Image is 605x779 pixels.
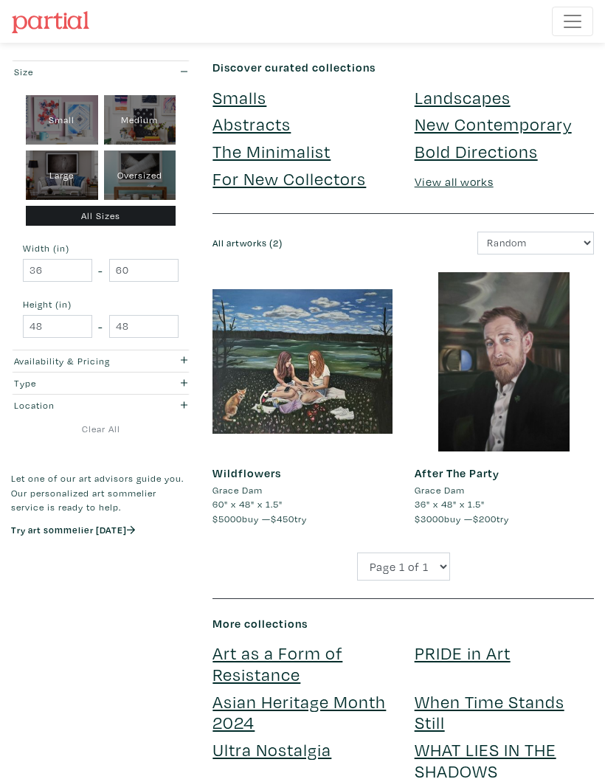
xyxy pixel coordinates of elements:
button: Type [11,373,190,394]
button: Toggle navigation [552,7,593,36]
button: Availability & Pricing [11,350,190,372]
div: Medium [104,95,176,145]
div: Availability & Pricing [14,354,139,368]
span: 36" x 48" x 1.5" [415,498,485,510]
span: 60" x 48" x 1.5" [212,498,283,510]
div: Oversized [104,150,176,200]
a: The Minimalist [212,139,331,162]
a: New Contemporary [415,112,572,135]
a: Asian Heritage Month 2024 [212,690,386,734]
a: Grace Dam [212,483,392,497]
small: Height (in) [23,300,179,309]
div: All Sizes [26,206,176,226]
a: Smalls [212,86,266,108]
a: Try art sommelier [DATE] [11,524,135,536]
div: Small [26,95,98,145]
small: Width (in) [23,243,179,253]
a: PRIDE in Art [415,641,511,664]
a: View all works [415,174,494,189]
a: Art as a Form of Resistance [212,641,342,685]
div: Size [14,65,139,79]
span: - [98,261,103,279]
button: Location [11,395,190,416]
p: Let one of our art advisors guide you. Our personalized art sommelier service is ready to help. [11,471,190,514]
h6: All artworks (2) [212,238,392,249]
span: buy — try [212,513,307,524]
li: Grace Dam [415,483,465,497]
span: $5000 [212,513,242,524]
iframe: Customer reviews powered by Trustpilot [11,550,190,581]
span: $450 [271,513,294,524]
a: Landscapes [415,86,511,108]
a: Wildflowers [212,465,281,480]
a: Bold Directions [415,139,538,162]
h6: Discover curated collections [212,60,594,75]
a: Abstracts [212,112,291,135]
li: Grace Dam [212,483,263,497]
h6: More collections [212,617,594,631]
a: Clear All [11,422,190,436]
span: $3000 [415,513,444,524]
div: Location [14,398,139,412]
span: $200 [473,513,497,524]
a: Ultra Nostalgia [212,738,331,761]
div: Large [26,150,98,200]
button: Size [11,61,190,83]
a: When Time Stands Still [415,690,564,734]
a: Grace Dam [415,483,594,497]
div: Type [14,376,139,390]
span: - [98,317,103,335]
a: After The Party [415,465,499,480]
a: For New Collectors [212,167,366,190]
span: buy — try [415,513,509,524]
